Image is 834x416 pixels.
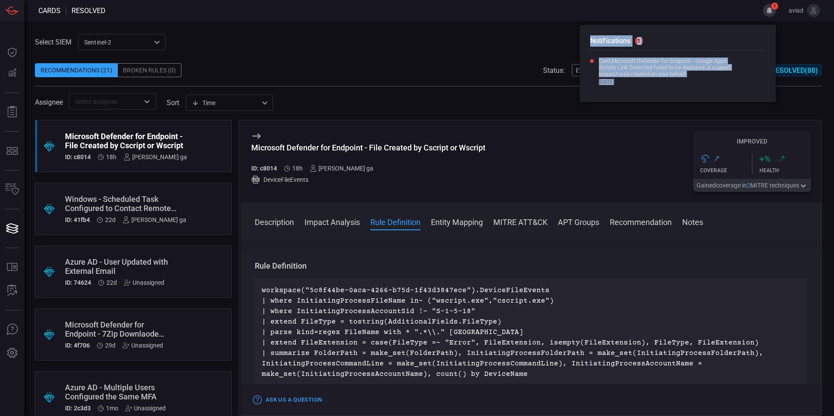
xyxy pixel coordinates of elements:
button: Recommendation [610,216,672,227]
span: Assignee [35,98,63,106]
button: Reports [2,102,23,123]
p: sentinel-2 [84,38,151,47]
div: Coverage [700,167,752,174]
button: Open(21) [572,64,621,76]
label: sort [167,99,179,107]
div: Azure AD - Multiple Users Configured the Same MFA [65,383,168,401]
span: aviad [779,7,803,14]
div: Time [192,99,259,107]
span: Status: [543,66,565,75]
button: ALERT ANALYSIS [2,280,23,301]
div: Azure AD - User Updated with External Email [65,257,168,276]
button: Ask Us a Question [251,393,324,407]
button: Rule Definition [370,216,420,227]
button: Resolved(88) [757,64,822,76]
span: 1 [771,3,778,10]
p: workspace("5c8f44be-0aca-4266-b75d-1f43d3847ece").DeviceFileEvents | where InitiatingProcessFileN... [262,285,800,379]
h3: Rule Definition [255,261,807,271]
span: Jul 28, 2025 5:35 PM [106,279,117,286]
h5: ID: 74624 [65,279,91,286]
span: Aug 18, 2025 6:50 PM [292,165,303,172]
h2: Notifications [590,35,766,51]
span: Jul 15, 2025 5:51 PM [106,405,118,412]
button: Preferences [2,343,23,364]
button: Open [141,95,153,108]
button: Dashboard [2,42,23,63]
span: Card Microsoft Defender for Endpoint - Google Apps Scripts Link Detected failed to be deployed. A... [599,58,738,77]
div: Health [759,167,811,174]
button: 1 [763,4,776,17]
button: Rule Catalog [2,257,23,278]
h5: ID: 2c3d3 [65,405,91,412]
span: Jul 21, 2025 4:04 PM [105,342,116,349]
span: Resolved ( 88 ) [771,66,818,75]
div: [PERSON_NAME] ga [310,165,373,172]
button: Gainedcoverage in2MITRE techniques [693,179,811,192]
span: 1 [635,37,643,45]
input: Select assignee [72,96,139,107]
span: [DATE] [599,79,738,85]
div: Unassigned [125,405,166,412]
div: Unassigned [124,279,164,286]
span: 2 [747,182,750,189]
h5: Improved [693,138,811,145]
h5: ID: c8014 [251,165,277,172]
button: MITRE - Detection Posture [2,140,23,161]
h5: ID: 41fb4 [65,216,90,223]
h5: ID: 4f706 [65,342,90,349]
span: Jul 28, 2025 5:36 PM [105,216,116,223]
button: Notes [682,216,703,227]
button: Impact Analysis [304,216,360,227]
button: APT Groups [558,216,599,227]
button: MITRE ATT&CK [493,216,547,227]
div: Microsoft Defender for Endpoint - File Created by Cscript or Wscript [65,132,187,150]
h5: ID: c8014 [65,153,91,160]
button: Cards [2,218,23,239]
div: Recommendations (21) [35,63,118,77]
div: Unassigned [123,342,163,349]
button: Inventory [2,179,23,200]
h3: + % [759,153,771,164]
button: Description [255,216,294,227]
div: Microsoft Defender for Endpoint - 7Zip Downlaoded from non-official Website [65,320,168,338]
button: Ask Us A Question [2,319,23,340]
div: DeviceFileEvents [251,175,485,184]
span: Cards [38,7,61,15]
span: Aug 18, 2025 6:50 PM [106,153,116,160]
div: [PERSON_NAME] ga [123,216,186,223]
span: resolved [72,7,106,15]
div: Broken Rules (0) [118,63,181,77]
div: Windows - Scheduled Task Configured to Contact Remote Domain or IP [65,194,186,213]
button: Detections [2,63,23,84]
div: [PERSON_NAME] ga [123,153,187,160]
label: Select SIEM [35,38,72,46]
div: Microsoft Defender for Endpoint - File Created by Cscript or Wscript [251,143,485,152]
button: Entity Mapping [431,216,483,227]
